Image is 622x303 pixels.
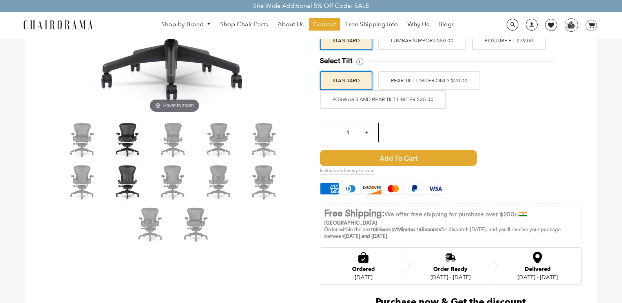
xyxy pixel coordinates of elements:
[177,205,216,244] img: Herman Miller Classic Aeron Chair
[108,163,148,202] img: Herman Miller Classic Aeron Chair | Black | Size B (Renewed) - chairorama
[274,18,308,31] a: About Us
[63,120,102,160] img: Herman Miller Classic Aeron Chair | Black | Size B (Renewed) - chairorama
[199,120,239,160] img: Herman Miller Classic Aeron Chair | Black | Size B (Renewed) - chairorama
[345,20,398,29] span: Free Shipping Info
[320,90,446,109] label: FORWARD AND REAR TILT LIMITER $35.00
[108,120,148,160] img: Herman Miller Classic Aeron Chair | Black | Size B (Renewed) - chairorama
[352,274,375,280] div: [DATE]
[518,274,558,280] div: [DATE] - [DATE]
[320,150,503,166] button: Add to Cart
[220,20,268,29] span: Shop Chair Parts
[407,20,429,29] span: Why Us
[430,274,471,280] div: [DATE] - [DATE]
[199,163,239,202] img: Herman Miller Classic Aeron Chair | Black | Size B (Renewed) - chairorama
[245,163,284,202] img: Herman Miller Classic Aeron Chair | Black | Size B (Renewed) - chairorama
[320,168,375,174] span: In stock and ready to ship!
[430,266,471,272] div: Order Ready
[352,266,375,272] div: Ordered
[320,150,477,166] span: Add to Cart
[277,20,304,29] span: About Us
[472,31,546,50] label: POSTURE FIT $79.00
[154,163,193,202] img: Herman Miller Classic Aeron Chair | Black | Size B (Renewed) - chairorama
[131,205,170,244] img: Herman Miller Classic Aeron Chair | Black | Size B (Renewed) - chairorama
[341,18,402,31] a: Free Shipping Info
[438,20,454,29] span: Blogs
[309,18,340,31] a: Contact
[245,120,284,160] img: Herman Miller Classic Aeron Chair | Black | Size B (Renewed) - chairorama
[378,71,480,90] label: REAR TILT LIMITER ONLY $20.00
[313,20,336,29] span: Contact
[372,227,441,232] span: 13Hours 27Minutes 14Seconds
[131,18,485,33] nav: DesktopNavigation
[19,19,97,33] img: chairorama
[154,120,193,160] img: Herman Miller Classic Aeron Chair | Black | Size B (Renewed) - chairorama
[403,18,433,31] a: Why Us
[320,71,372,90] label: STANDARD
[320,56,352,65] span: Select Tilt
[385,211,514,218] span: We offer free shipping for purchase over $200
[344,234,387,239] strong: [DATE] and [DATE]
[518,266,558,272] div: Delivered
[320,31,372,50] label: STANDARD
[324,227,577,240] p: Order within the next for dispatch [DATE], and you'll receive your package between
[157,18,215,31] a: Shop by Brand
[357,123,376,142] input: +
[324,208,577,227] p: to
[565,19,577,31] img: WhatsApp_Image_2024-07-12_at_16.23.01.webp
[216,18,272,31] a: Shop Chair Parts
[320,123,339,142] input: -
[378,31,466,50] label: LUMBAR SUPPORT $50.00
[63,163,102,202] img: Herman Miller Classic Aeron Chair | Black | Size B (Renewed) - chairorama
[434,18,458,31] a: Blogs
[324,220,377,225] strong: [GEOGRAPHIC_DATA]
[324,209,385,218] strong: Free Shipping:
